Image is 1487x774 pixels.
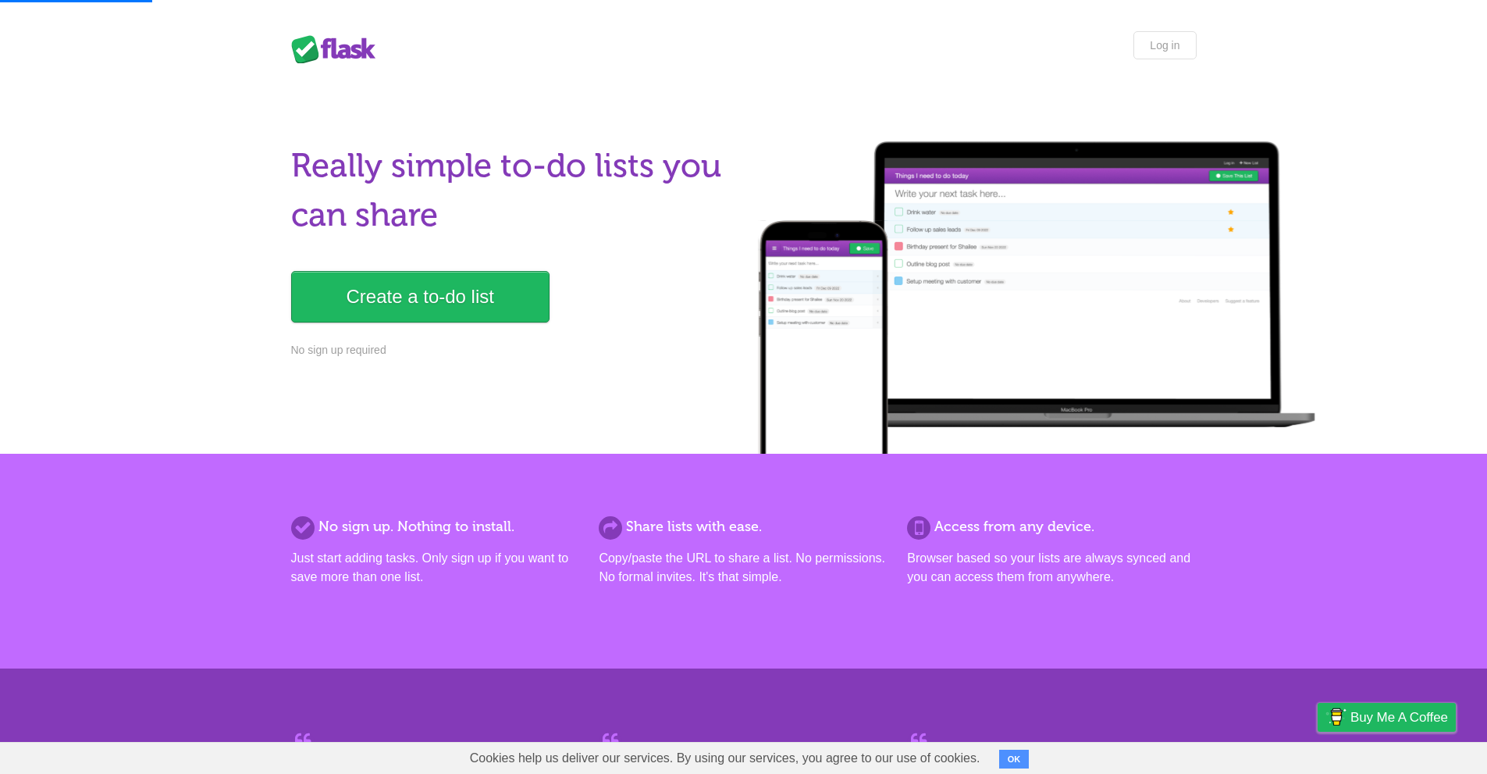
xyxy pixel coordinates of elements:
span: Cookies help us deliver our services. By using our services, you agree to our use of cookies. [454,743,996,774]
h2: Share lists with ease. [599,516,888,537]
h2: Access from any device. [907,516,1196,537]
a: Log in [1133,31,1196,59]
button: OK [999,750,1030,769]
a: Buy me a coffee [1318,703,1456,732]
h1: Really simple to-do lists you can share [291,141,735,240]
img: Buy me a coffee [1325,704,1346,730]
p: Copy/paste the URL to share a list. No permissions. No formal invites. It's that simple. [599,549,888,587]
div: Flask Lists [291,35,385,63]
p: No sign up required [291,342,735,358]
p: Just start adding tasks. Only sign up if you want to save more than one list. [291,549,580,587]
span: Buy me a coffee [1350,704,1448,731]
a: Create a to-do list [291,271,550,323]
h2: No sign up. Nothing to install. [291,516,580,537]
p: Browser based so your lists are always synced and you can access them from anywhere. [907,549,1196,587]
